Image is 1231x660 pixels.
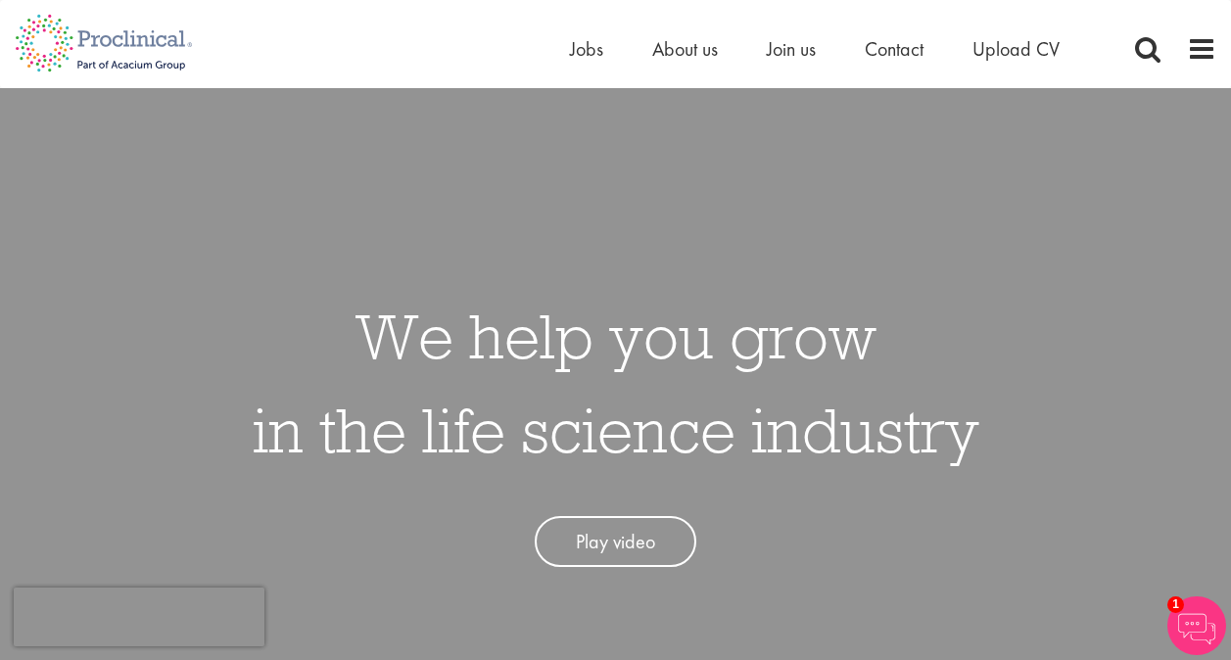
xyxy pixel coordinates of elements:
a: Play video [535,516,696,568]
a: Upload CV [972,36,1060,62]
span: 1 [1167,596,1184,613]
img: Chatbot [1167,596,1226,655]
a: Contact [865,36,923,62]
a: Join us [767,36,816,62]
a: About us [652,36,718,62]
a: Jobs [570,36,603,62]
h1: We help you grow in the life science industry [253,289,979,477]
